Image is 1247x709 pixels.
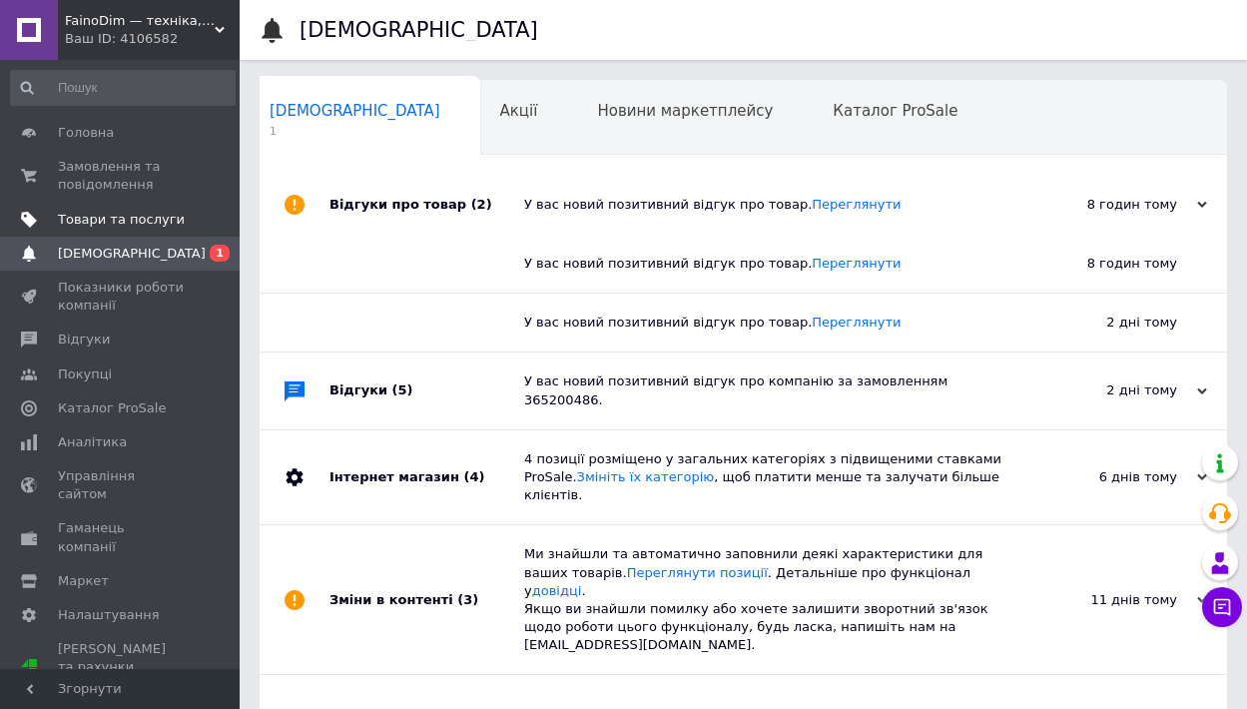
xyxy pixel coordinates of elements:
a: Переглянути [812,197,901,212]
div: Зміни в контенті [329,525,524,674]
a: Переглянути [812,256,901,271]
span: Гаманець компанії [58,519,185,555]
span: Покупці [58,365,112,383]
span: Замовлення та повідомлення [58,158,185,194]
span: Новини маркетплейсу [597,102,773,120]
div: Відгуки про товар [329,175,524,235]
div: У вас новий позитивний відгук про товар. [524,196,1007,214]
span: (5) [392,382,413,397]
div: 2 дні тому [1007,381,1207,399]
div: 11 днів тому [1007,591,1207,609]
div: 6 днів тому [1007,468,1207,486]
span: 1 [210,245,230,262]
div: 2 дні тому [977,294,1227,352]
button: Чат з покупцем [1202,587,1242,627]
a: Змініть їх категорію [577,469,715,484]
div: Ми знайшли та автоматично заповнили деякі характеристики для ваших товарів. . Детальніше про функ... [524,545,1007,654]
span: [DEMOGRAPHIC_DATA] [58,245,206,263]
span: Показники роботи компанії [58,279,185,315]
div: 8 годин тому [1007,196,1207,214]
div: Інтернет магазин [329,430,524,525]
input: Пошук [10,70,236,106]
div: У вас новий позитивний відгук про компанію за замовленням 365200486. [524,372,1007,408]
div: 8 годин тому [977,235,1227,293]
span: (4) [463,469,484,484]
span: 1 [270,124,440,139]
span: Налаштування [58,606,160,624]
span: (3) [457,592,478,607]
span: Товари та послуги [58,211,185,229]
div: У вас новий позитивний відгук про товар. [524,314,977,332]
span: Головна [58,124,114,142]
div: Ваш ID: 4106582 [65,30,240,48]
h1: [DEMOGRAPHIC_DATA] [300,18,538,42]
span: Управління сайтом [58,467,185,503]
a: Переглянути [812,315,901,330]
a: Переглянути позиції [627,565,768,580]
span: [DEMOGRAPHIC_DATA] [270,102,440,120]
div: Відгуки [329,353,524,428]
span: (2) [471,197,492,212]
span: Каталог ProSale [58,399,166,417]
a: довідці [532,583,582,598]
div: У вас новий позитивний відгук про товар. [524,255,977,273]
span: Відгуки [58,331,110,349]
span: Маркет [58,572,109,590]
div: 4 позиції розміщено у загальних категоріях з підвищеними ставками ProSale. , щоб платити менше та... [524,450,1007,505]
span: Каталог ProSale [833,102,957,120]
span: [PERSON_NAME] та рахунки [58,640,185,695]
span: FainoDim — техніка, що створює затишок [65,12,215,30]
span: Акції [500,102,538,120]
span: Аналітика [58,433,127,451]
